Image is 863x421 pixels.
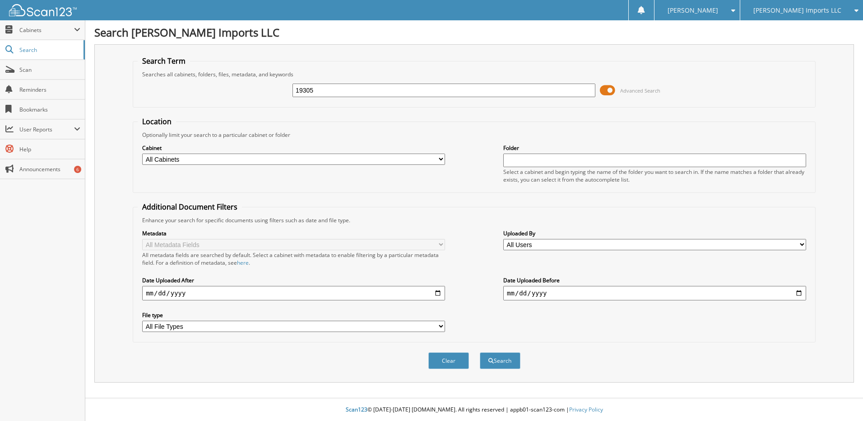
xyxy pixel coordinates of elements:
[19,106,80,113] span: Bookmarks
[668,8,718,13] span: [PERSON_NAME]
[237,259,249,267] a: here
[569,406,603,413] a: Privacy Policy
[138,56,190,66] legend: Search Term
[428,352,469,369] button: Clear
[19,26,74,34] span: Cabinets
[503,229,806,237] label: Uploaded By
[138,202,242,212] legend: Additional Document Filters
[620,87,660,94] span: Advanced Search
[138,131,811,139] div: Optionally limit your search to a particular cabinet or folder
[346,406,367,413] span: Scan123
[480,352,520,369] button: Search
[142,286,445,300] input: start
[74,166,81,173] div: 6
[9,4,77,16] img: scan123-logo-white.svg
[19,46,79,54] span: Search
[753,8,841,13] span: [PERSON_NAME] Imports LLC
[138,70,811,78] div: Searches all cabinets, folders, files, metadata, and keywords
[142,251,445,267] div: All metadata fields are searched by default. Select a cabinet with metadata to enable filtering b...
[138,216,811,224] div: Enhance your search for specific documents using filters such as date and file type.
[503,168,806,183] div: Select a cabinet and begin typing the name of the folder you want to search in. If the name match...
[19,86,80,94] span: Reminders
[142,276,445,284] label: Date Uploaded After
[503,144,806,152] label: Folder
[142,144,445,152] label: Cabinet
[94,25,854,40] h1: Search [PERSON_NAME] Imports LLC
[19,145,80,153] span: Help
[85,399,863,421] div: © [DATE]-[DATE] [DOMAIN_NAME]. All rights reserved | appb01-scan123-com |
[503,276,806,284] label: Date Uploaded Before
[503,286,806,300] input: end
[138,117,176,126] legend: Location
[19,66,80,74] span: Scan
[19,126,74,133] span: User Reports
[142,311,445,319] label: File type
[19,165,80,173] span: Announcements
[142,229,445,237] label: Metadata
